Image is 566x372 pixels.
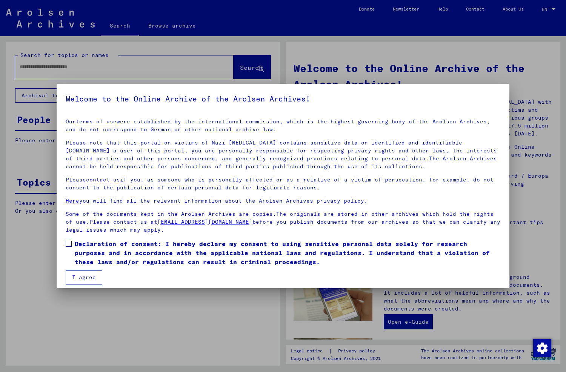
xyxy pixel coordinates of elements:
p: Please if you, as someone who is personally affected or as a relative of a victim of persecution,... [66,176,500,192]
a: contact us [86,176,120,183]
p: you will find all the relevant information about the Arolsen Archives privacy policy. [66,197,500,205]
a: terms of use [76,118,117,125]
a: Here [66,197,79,204]
button: I agree [66,270,102,284]
p: Our were established by the international commission, which is the highest governing body of the ... [66,118,500,134]
a: [EMAIL_ADDRESS][DOMAIN_NAME] [157,218,252,225]
p: Some of the documents kept in the Arolsen Archives are copies.The originals are stored in other a... [66,210,500,234]
p: Please note that this portal on victims of Nazi [MEDICAL_DATA] contains sensitive data on identif... [66,139,500,171]
span: Declaration of consent: I hereby declare my consent to using sensitive personal data solely for r... [75,239,500,266]
h5: Welcome to the Online Archive of the Arolsen Archives! [66,93,500,105]
img: Change consent [533,339,551,357]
